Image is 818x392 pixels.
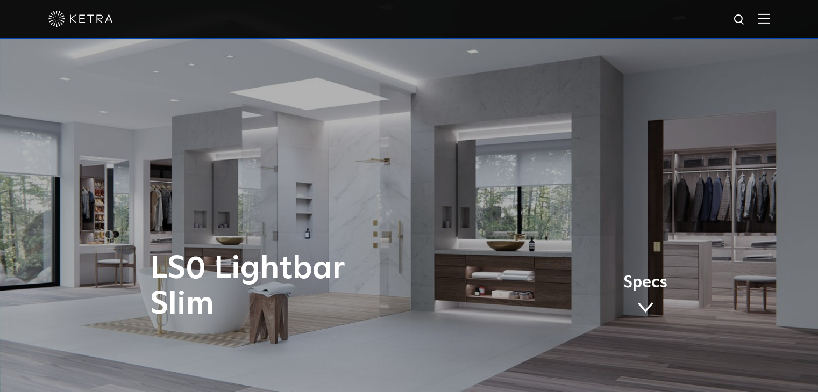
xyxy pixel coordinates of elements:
a: Specs [623,275,667,317]
span: Specs [623,275,667,291]
img: search icon [733,13,746,27]
img: Hamburger%20Nav.svg [758,13,770,24]
h1: LS0 Lightbar Slim [150,251,454,322]
img: ketra-logo-2019-white [48,11,113,27]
